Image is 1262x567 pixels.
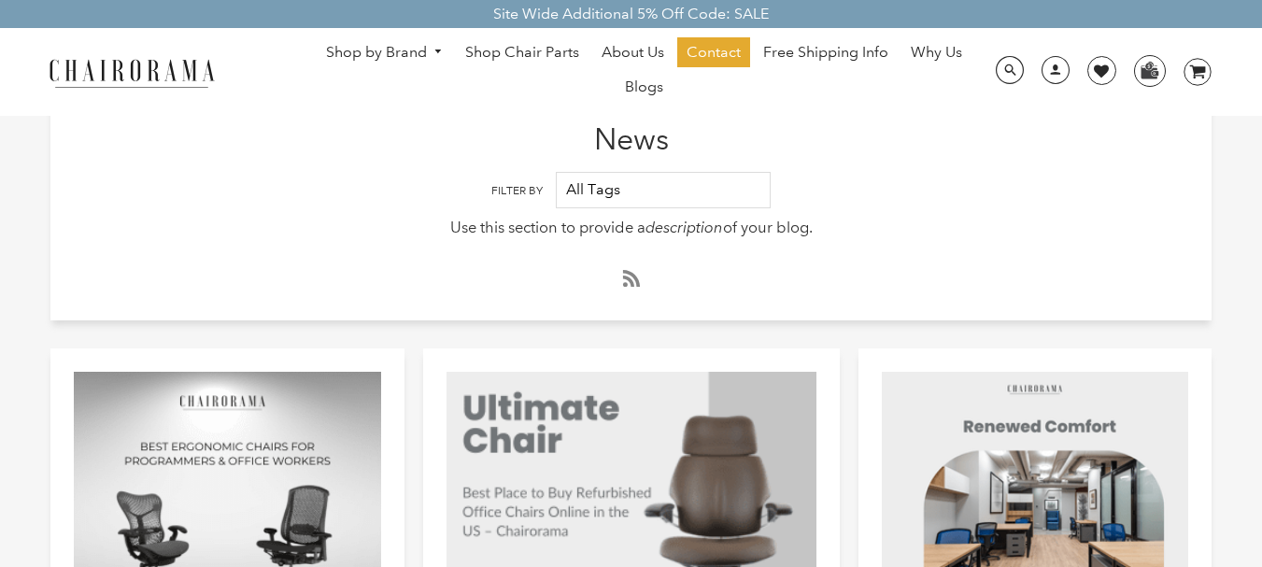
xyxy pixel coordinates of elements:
h1: News [50,93,1212,157]
span: Free Shipping Info [763,43,888,63]
a: Blogs [616,72,673,102]
a: Contact [677,37,750,67]
label: Filter By [491,184,543,198]
img: WhatsApp_Image_2024-07-12_at_16.23.01.webp [1135,56,1164,84]
a: Shop Chair Parts [456,37,588,67]
span: Contact [687,43,741,63]
em: description [645,218,723,237]
span: Why Us [911,43,962,63]
span: About Us [602,43,664,63]
span: Shop Chair Parts [465,43,579,63]
a: About Us [592,37,674,67]
a: Free Shipping Info [754,37,898,67]
img: chairorama [38,56,225,89]
a: Why Us [901,37,971,67]
span: Blogs [625,78,663,97]
a: Shop by Brand [317,38,453,67]
nav: DesktopNavigation [305,37,985,106]
p: Use this section to provide a of your blog. [166,216,1095,240]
